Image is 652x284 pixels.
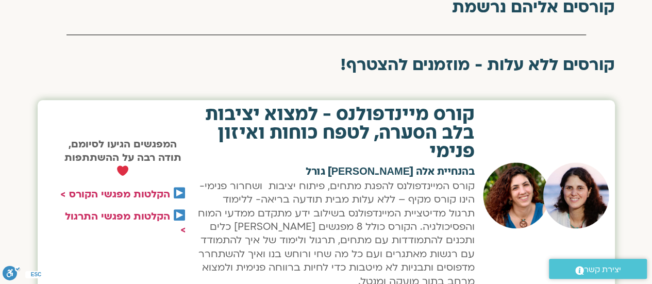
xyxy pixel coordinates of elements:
a: יצירת קשר [549,259,647,279]
img: ❤ [117,165,128,176]
img: ▶️ [174,187,185,198]
img: ▶️ [174,209,185,221]
a: הקלטות מפגשי התרגול > [65,210,186,237]
h2: קורס מיינדפולנס - למצוא יציבות בלב הסערה, לטפח כוחות ואיזון פנימי [196,105,475,161]
span: יצירת קשר [584,263,621,277]
strong: המפגשים הגיעו לסיומם, תודה רבה על ההשתתפות [64,138,181,179]
a: הקלטות מפגשי הקורס > [60,188,170,201]
h2: בהנחיית אלה [PERSON_NAME] גורל [196,166,475,177]
h2: קורסים ללא עלות - מוזמנים להצטרף! [38,56,615,74]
